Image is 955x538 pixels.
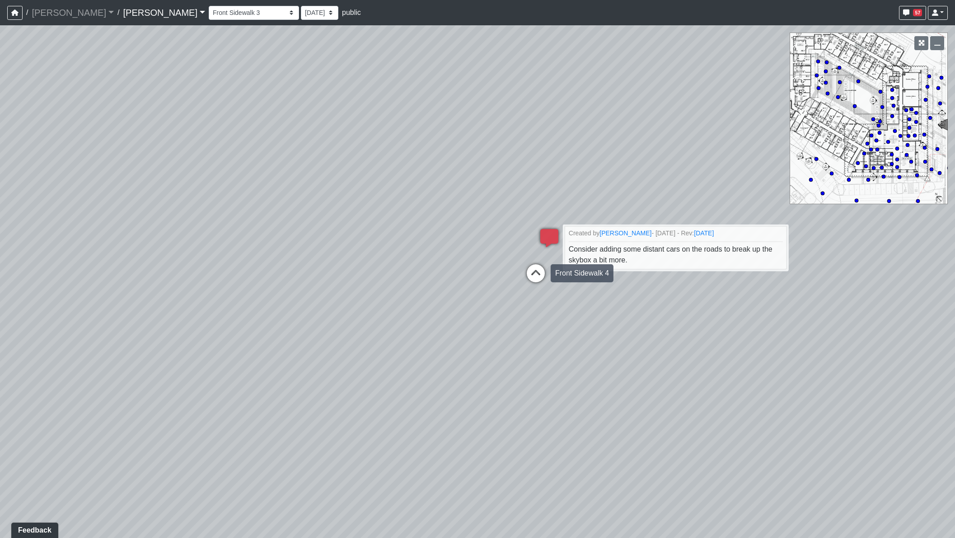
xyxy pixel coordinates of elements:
a: [PERSON_NAME] [599,229,651,237]
div: Front Sidewalk 4 [551,264,613,282]
a: [PERSON_NAME] [32,4,114,22]
iframe: Ybug feedback widget [7,520,60,538]
a: [PERSON_NAME] [123,4,205,22]
a: [DATE] [694,229,714,237]
small: Created by - [DATE] - Rev: [569,229,783,238]
span: / [114,4,123,22]
span: / [23,4,32,22]
span: Consider adding some distant cars on the roads to break up the skybox a bit more. [569,245,774,264]
span: 57 [913,9,922,16]
span: public [342,9,361,16]
button: 57 [899,6,926,20]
